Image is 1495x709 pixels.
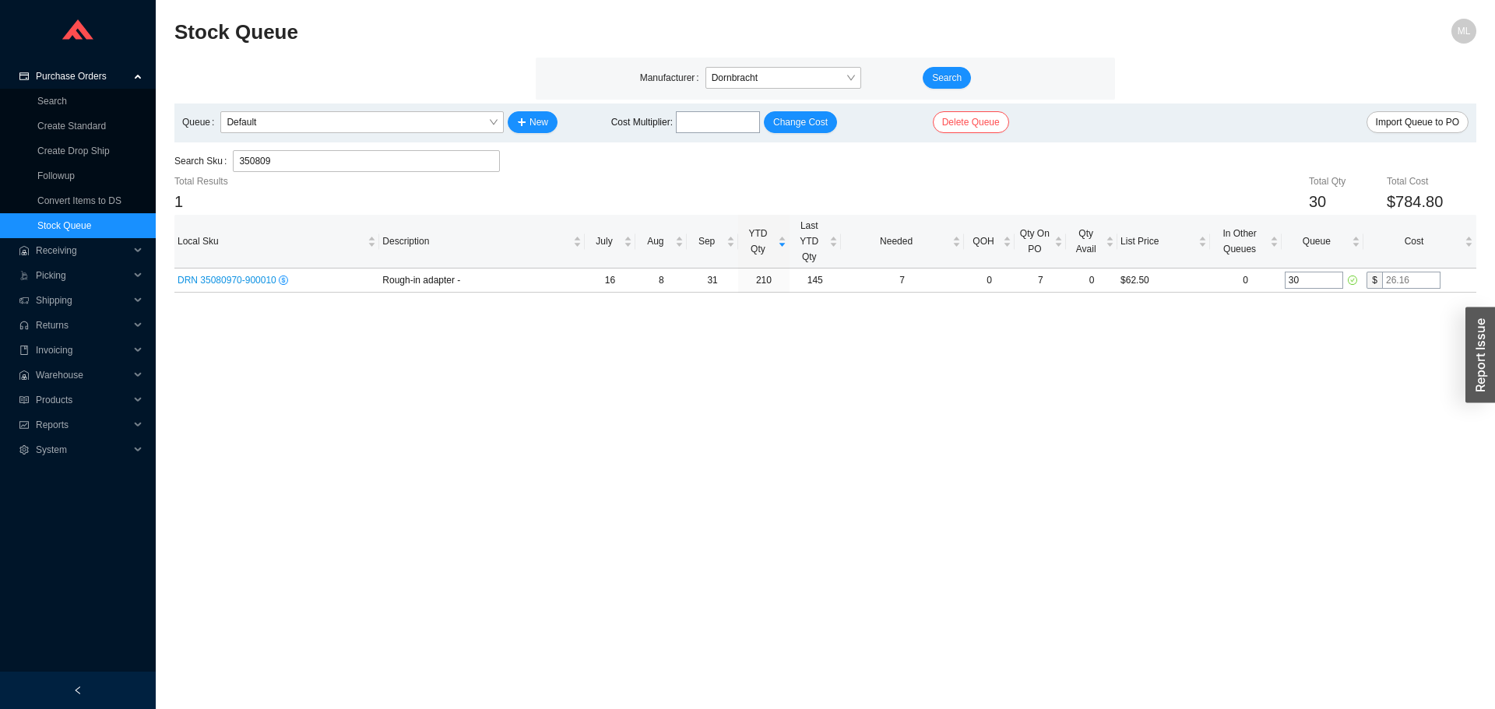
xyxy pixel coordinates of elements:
[932,70,962,86] span: Search
[741,226,775,257] span: YTD Qty
[227,112,498,132] span: Default
[1387,189,1443,215] span: $784.80
[964,269,1015,293] td: 0
[174,215,379,269] th: Local Sku sortable
[790,269,841,293] td: 145
[37,170,75,181] a: Followup
[1282,215,1363,269] th: Queue sortable
[36,388,129,412] span: Products
[36,238,129,263] span: Receiving
[174,193,183,210] span: 1
[1387,174,1476,189] div: Total Cost
[1213,226,1267,257] span: In Other Queues
[1458,19,1471,44] span: ML
[793,218,826,265] span: Last YTD Qty
[37,96,67,107] a: Search
[790,215,841,269] th: Last YTD Qty sortable
[611,114,673,130] span: Cost Multiplier :
[19,420,30,430] span: fund
[1120,233,1194,249] span: List Price
[1015,215,1066,269] th: Qty On PO sortable
[1210,269,1282,293] td: 0
[1066,215,1117,269] th: Qty Avail sortable
[635,269,687,293] td: 8
[508,111,558,133] button: plusNew
[764,111,837,133] button: Change Cost
[635,215,687,269] th: Aug sortable
[178,233,364,249] span: Local Sku
[1367,272,1382,289] div: $
[640,67,705,89] label: Manufacturer
[687,215,738,269] th: Sep sortable
[1346,276,1357,285] span: check-circle
[36,64,129,89] span: Purchase Orders
[36,263,129,288] span: Picking
[1015,269,1066,293] td: 7
[379,215,584,269] th: Description sortable
[382,233,569,249] span: Description
[279,276,288,285] span: dollar
[1069,226,1103,257] span: Qty Avail
[773,114,828,130] span: Change Cost
[1018,226,1051,257] span: Qty On PO
[1309,193,1326,210] span: 30
[967,233,1001,249] span: QOH
[37,195,121,206] a: Convert Items to DS
[585,269,636,293] td: 16
[174,19,1151,46] h2: Stock Queue
[923,67,971,89] button: Search
[517,118,526,128] span: plus
[36,363,129,388] span: Warehouse
[529,114,548,130] span: New
[19,346,30,355] span: book
[712,68,855,88] span: Dornbracht
[1367,233,1462,249] span: Cost
[36,338,129,363] span: Invoicing
[36,313,129,338] span: Returns
[37,146,110,156] a: Create Drop Ship
[379,269,584,293] td: Rough-in adapter -
[19,321,30,330] span: customer-service
[588,233,621,249] span: July
[19,395,30,405] span: read
[585,215,636,269] th: July sortable
[1363,215,1476,269] th: Cost sortable
[73,686,83,695] span: left
[738,269,790,293] td: 210
[841,215,964,269] th: Needed sortable
[174,174,392,189] div: Total Results
[19,72,30,81] span: credit-card
[638,233,672,249] span: Aug
[36,437,129,462] span: System
[1210,215,1282,269] th: In Other Queues sortable
[178,275,279,286] span: DRN 35080970-900010
[1309,174,1387,189] div: Total Qty
[964,215,1015,269] th: QOH sortable
[19,445,30,455] span: setting
[933,111,1009,133] button: Delete Queue
[182,111,220,133] label: Queue
[1066,269,1117,293] td: 0
[844,233,949,249] span: Needed
[36,288,129,313] span: Shipping
[1117,215,1209,269] th: List Price sortable
[37,121,106,132] a: Create Standard
[1285,233,1349,249] span: Queue
[1367,111,1469,133] button: Import Queue to PO
[174,150,233,172] label: Search Sku
[942,114,1000,130] span: Delete Queue
[1382,272,1440,289] input: 26.16
[1376,114,1459,130] span: Import Queue to PO
[1117,269,1209,293] td: $62.50
[37,220,91,231] a: Stock Queue
[690,233,723,249] span: Sep
[687,269,738,293] td: 31
[841,269,964,293] td: 7
[36,412,129,437] span: Reports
